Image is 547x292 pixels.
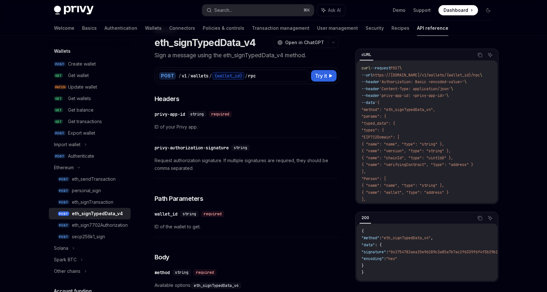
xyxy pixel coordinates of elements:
[54,20,74,36] a: Welcome
[361,155,453,161] span: { "name": "chainId", "type": "uint160" },
[379,93,446,98] span: 'privy-app-id: <privy-app-id>'
[328,7,341,13] span: Ask AI
[361,100,375,105] span: --data
[54,108,63,113] span: GET
[68,118,102,125] div: Get transactions
[315,72,327,80] span: Try it
[361,93,379,98] span: --header
[202,4,314,16] button: Search...⌘K
[182,73,187,79] div: v1
[169,20,195,36] a: Connectors
[54,62,65,67] span: POST
[379,86,451,91] span: 'Content-Type: application/json'
[49,196,131,208] a: POSTeth_signTransaction
[58,200,69,205] span: POST
[317,20,358,36] a: User management
[72,198,113,206] div: eth_signTransaction
[54,131,65,136] span: POST
[234,145,247,150] span: string
[431,235,433,241] span: ,
[49,70,131,81] a: GETGet wallet
[311,70,337,82] button: Try it
[417,20,448,36] a: API reference
[464,79,467,84] span: \
[58,177,69,182] span: POST
[72,210,123,217] div: eth_signTypedData_v4
[155,253,170,262] span: Body
[49,127,131,139] a: POSTExport wallet
[82,20,97,36] a: Basics
[360,214,371,222] div: 200
[480,73,482,78] span: \
[49,58,131,70] a: POSTCreate wallet
[155,157,339,172] span: Request authorization signature. If multiple signatures are required, they should be comma separa...
[68,95,91,102] div: Get wallets
[54,141,80,148] div: Import wallet
[72,233,105,241] div: secp256k1_sign
[190,112,204,117] span: string
[203,20,244,36] a: Policies & controls
[187,73,190,79] div: /
[179,73,181,79] div: /
[191,73,209,79] div: wallets
[58,211,69,216] span: POST
[72,221,128,229] div: eth_sign7702Authorization
[54,244,68,252] div: Solana
[72,187,101,194] div: personal_sign
[68,152,94,160] div: Authenticate
[49,231,131,242] a: POSTsecp256k1_sign
[58,234,69,239] span: POST
[391,66,399,71] span: POST
[399,66,402,71] span: \
[483,5,493,15] button: Toggle dark mode
[104,20,137,36] a: Authentication
[155,281,339,289] span: Available options:
[360,51,373,59] div: cURL
[155,269,170,276] div: method
[361,128,384,133] span: "types": {
[49,93,131,104] a: GETGet wallets
[361,66,370,71] span: curl
[375,242,382,248] span: : {
[49,116,131,127] a: GETGet transactions
[361,114,386,119] span: "params": {
[361,256,384,261] span: "encoding"
[361,107,435,112] span: "method": "eth_signTypedData_v4",
[486,214,494,222] button: Ask AI
[361,183,444,188] span: { "name": "name", "type": "string" },
[159,72,176,80] div: POST
[361,135,399,140] span: "EIP712Domain": [
[273,37,328,48] button: Open in ChatGPT
[451,86,453,91] span: \
[303,8,310,13] span: ⌘ K
[68,72,89,79] div: Get wallet
[155,145,229,151] div: privy-authorization-signature
[361,249,386,255] span: "signature"
[248,73,256,79] div: rpc
[49,104,131,116] a: GETGet balance
[209,111,232,117] div: required
[49,185,131,196] a: POSTpersonal_sign
[214,6,232,14] div: Search...
[155,111,185,117] div: privy-app-id
[317,4,345,16] button: Ask AI
[54,73,63,78] span: GET
[361,169,366,174] span: ],
[438,5,478,15] a: Dashboard
[361,176,386,181] span: "Person": [
[49,173,131,185] a: POSTeth_sendTransaction
[49,150,131,162] a: POSTAuthenticate
[373,73,480,78] span: https://[DOMAIN_NAME]/v1/wallets/{wallet_id}/rpc
[444,7,468,13] span: Dashboard
[58,223,69,228] span: POST
[361,242,375,248] span: "data"
[68,129,95,137] div: Export wallet
[391,20,409,36] a: Recipes
[209,73,212,79] div: /
[375,100,379,105] span: '{
[361,79,379,84] span: --header
[68,60,96,68] div: Create wallet
[155,194,203,203] span: Path Parameters
[252,20,309,36] a: Transaction management
[49,81,131,93] a: PATCHUpdate wallet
